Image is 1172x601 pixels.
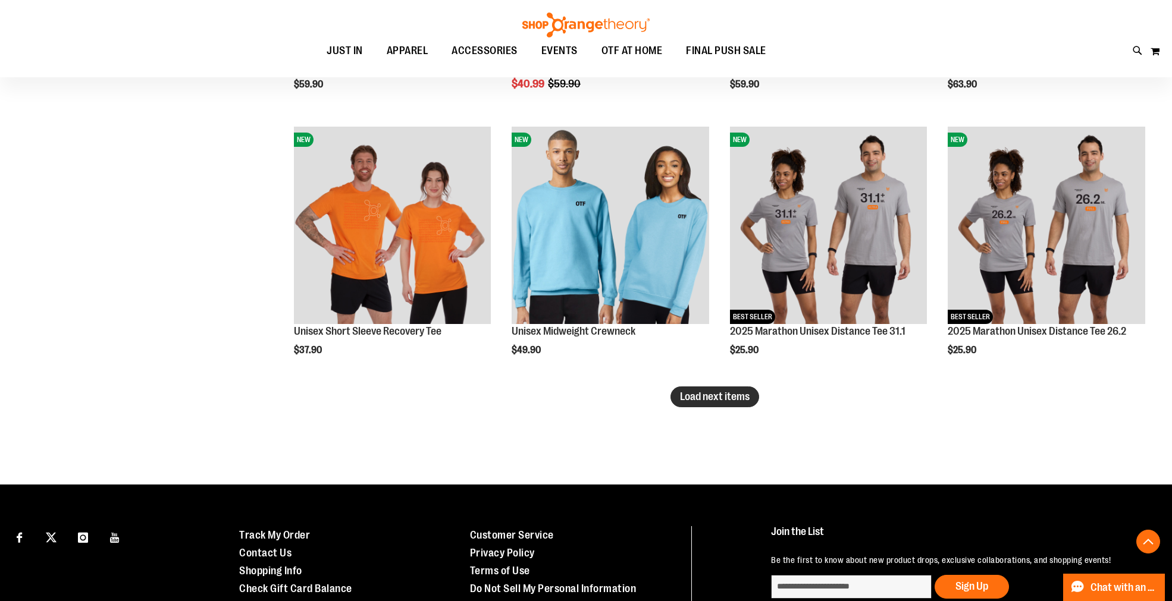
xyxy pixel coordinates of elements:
[730,127,927,324] img: 2025 Marathon Unisex Distance Tee 31.1
[512,345,543,355] span: $49.90
[771,526,1144,548] h4: Join the List
[46,532,57,543] img: Twitter
[470,529,554,541] a: Customer Service
[239,529,310,541] a: Track My Order
[686,37,766,64] span: FINAL PUSH SALE
[771,554,1144,566] p: Be the first to know about new product drops, exclusive collaborations, and shopping events!
[680,391,750,402] span: Load next items
[771,575,932,599] input: enter email
[1063,574,1165,601] button: Chat with an Expert
[730,133,750,147] span: NEW
[294,127,491,324] img: Unisex Short Sleeve Recovery Tee
[541,37,578,64] span: EVENTS
[948,345,978,355] span: $25.90
[294,345,324,355] span: $37.90
[239,547,292,559] a: Contact Us
[521,12,651,37] img: Shop Orangetheory
[506,121,715,386] div: product
[942,121,1151,386] div: product
[512,127,709,326] a: Unisex Midweight CrewneckNEW
[955,580,988,592] span: Sign Up
[239,565,302,577] a: Shopping Info
[9,526,30,547] a: Visit our Facebook page
[315,37,375,64] a: JUST IN
[529,37,590,65] a: EVENTS
[452,37,518,64] span: ACCESSORIES
[73,526,93,547] a: Visit our Instagram page
[375,37,440,65] a: APPAREL
[387,37,428,64] span: APPAREL
[470,565,530,577] a: Terms of Use
[935,575,1009,599] button: Sign Up
[1136,530,1160,553] button: Back To Top
[288,121,497,386] div: product
[512,127,709,324] img: Unisex Midweight Crewneck
[674,37,778,65] a: FINAL PUSH SALE
[724,121,933,386] div: product
[512,325,635,337] a: Unisex Midweight Crewneck
[512,78,546,90] span: $40.99
[294,127,491,326] a: Unisex Short Sleeve Recovery TeeNEW
[948,325,1126,337] a: 2025 Marathon Unisex Distance Tee 26.2
[105,526,126,547] a: Visit our Youtube page
[294,79,325,90] span: $59.90
[948,127,1145,324] img: 2025 Marathon Unisex Distance Tee 26.2
[327,37,363,64] span: JUST IN
[730,127,927,326] a: 2025 Marathon Unisex Distance Tee 31.1NEWBEST SELLER
[948,79,979,90] span: $63.90
[470,547,535,559] a: Privacy Policy
[470,583,637,594] a: Do Not Sell My Personal Information
[41,526,62,547] a: Visit our X page
[294,325,441,337] a: Unisex Short Sleeve Recovery Tee
[590,37,675,65] a: OTF AT HOME
[548,78,582,90] span: $59.90
[730,345,760,355] span: $25.90
[512,133,531,147] span: NEW
[730,325,905,337] a: 2025 Marathon Unisex Distance Tee 31.1
[730,310,775,324] span: BEST SELLER
[1090,582,1158,593] span: Chat with an Expert
[730,79,761,90] span: $59.90
[601,37,663,64] span: OTF AT HOME
[294,133,314,147] span: NEW
[670,386,759,407] button: Load next items
[948,133,967,147] span: NEW
[948,310,993,324] span: BEST SELLER
[239,583,352,594] a: Check Gift Card Balance
[948,127,1145,326] a: 2025 Marathon Unisex Distance Tee 26.2NEWBEST SELLER
[440,37,529,65] a: ACCESSORIES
